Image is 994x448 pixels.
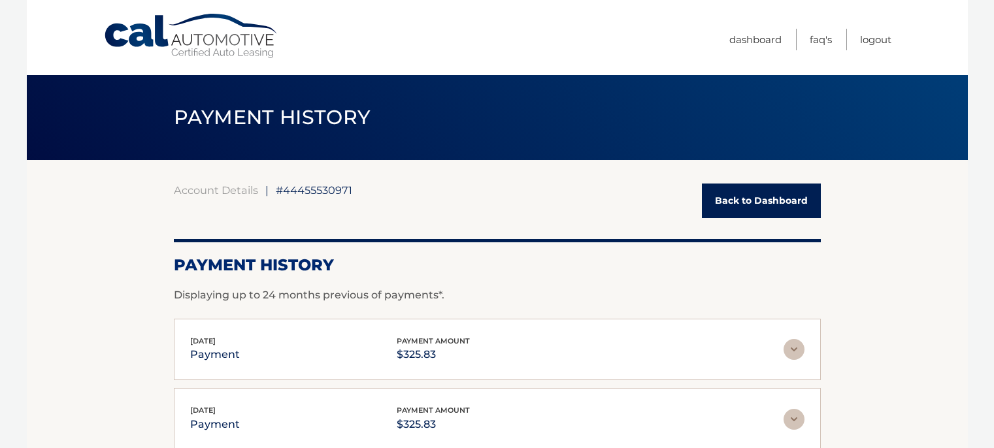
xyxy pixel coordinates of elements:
[397,345,470,364] p: $325.83
[784,339,804,360] img: accordion-rest.svg
[397,406,470,415] span: payment amount
[276,184,352,197] span: #44455530971
[103,13,280,59] a: Cal Automotive
[174,255,821,275] h2: Payment History
[784,409,804,430] img: accordion-rest.svg
[860,29,891,50] a: Logout
[397,336,470,345] span: payment amount
[397,415,470,434] p: $325.83
[174,184,258,197] a: Account Details
[729,29,782,50] a: Dashboard
[190,415,240,434] p: payment
[174,287,821,303] p: Displaying up to 24 months previous of payments*.
[190,406,216,415] span: [DATE]
[190,345,240,364] p: payment
[702,184,821,218] a: Back to Dashboard
[810,29,832,50] a: FAQ's
[174,105,371,129] span: PAYMENT HISTORY
[190,336,216,345] span: [DATE]
[265,184,269,197] span: |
